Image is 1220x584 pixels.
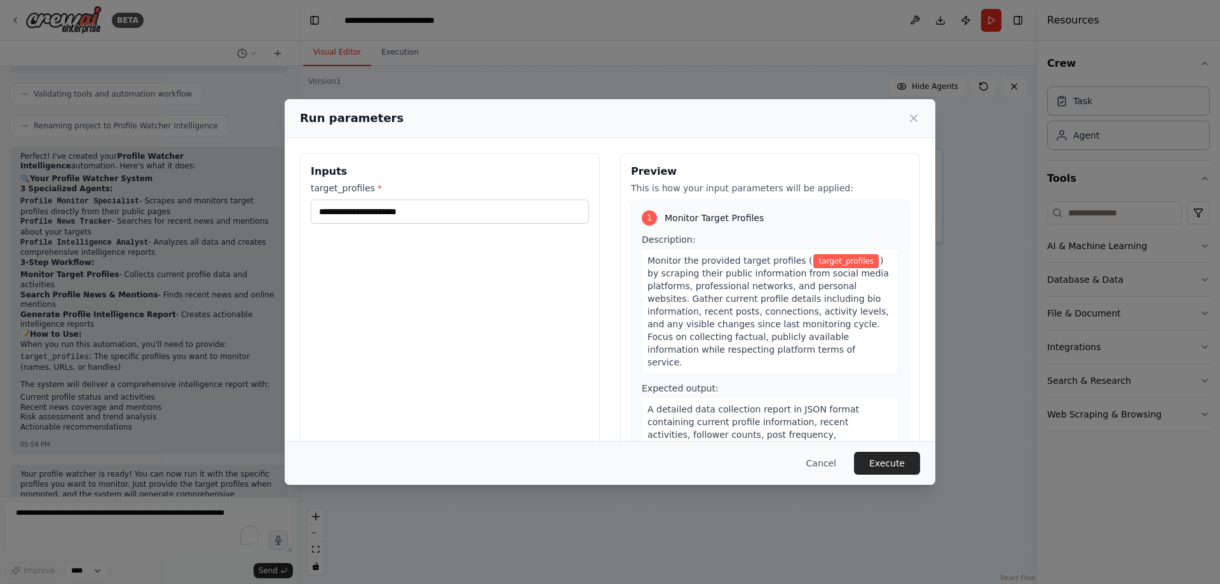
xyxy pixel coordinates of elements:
[796,452,846,475] button: Cancel
[647,255,889,367] span: ) by scraping their public information from social media platforms, professional networks, and pe...
[665,212,764,224] span: Monitor Target Profiles
[642,210,657,226] div: 1
[631,164,909,179] h3: Preview
[647,255,812,266] span: Monitor the provided target profiles (
[642,234,695,245] span: Description:
[647,404,871,465] span: A detailed data collection report in JSON format containing current profile information, recent a...
[642,383,719,393] span: Expected output:
[854,452,920,475] button: Execute
[311,164,589,179] h3: Inputs
[300,109,403,127] h2: Run parameters
[813,254,879,268] span: Variable: target_profiles
[311,182,589,194] label: target_profiles
[631,182,909,194] p: This is how your input parameters will be applied:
